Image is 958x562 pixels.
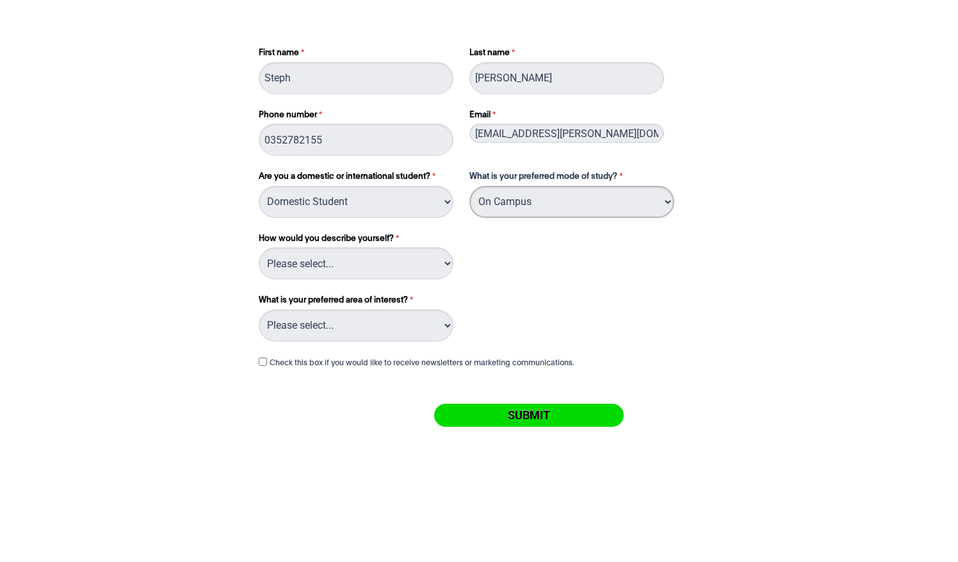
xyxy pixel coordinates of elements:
select: What is your preferred area of interest? [259,310,453,342]
input: First name [259,62,453,94]
input: Email [469,124,664,143]
select: How would you describe yourself? [259,247,453,279]
label: First name [259,47,457,62]
label: Email [469,109,667,124]
select: Are you a domestic or international student? [259,186,453,218]
span: What is your preferred mode of study? [469,172,617,181]
label: Last name [469,47,667,62]
label: Phone number [259,109,457,124]
input: Last name [469,62,664,94]
input: Submit [434,404,624,427]
label: How would you describe yourself? [259,233,457,248]
label: Check this box if you would like to receive newsletters or marketing communications. [270,358,574,368]
input: Phone number [259,124,453,156]
select: What is your preferred mode of study? [469,186,674,218]
label: Are you a domestic or international student? [259,170,457,186]
label: What is your preferred area of interest? [259,294,457,310]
